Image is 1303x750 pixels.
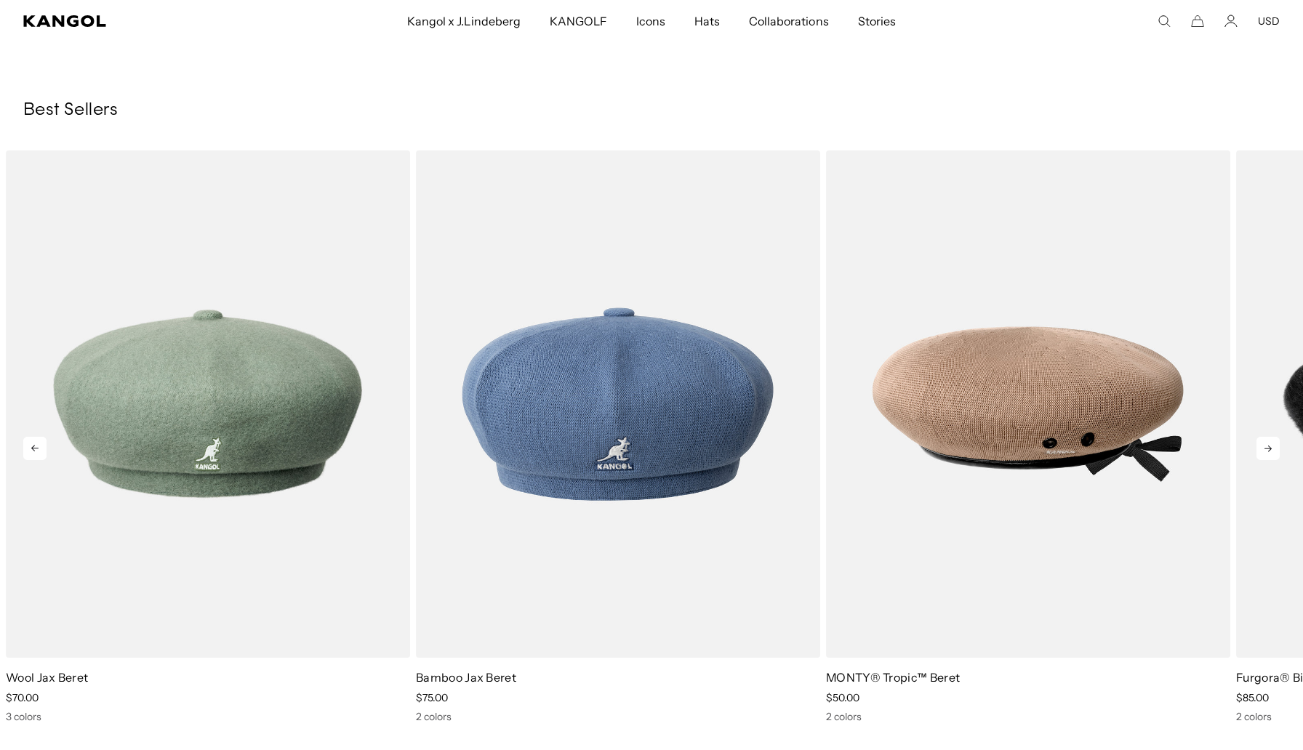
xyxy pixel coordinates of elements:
a: Account [1224,15,1238,28]
a: Kangol [23,15,270,27]
div: 2 of 7 [410,150,820,723]
button: Cart [1191,15,1204,28]
div: 2 colors [826,710,1230,723]
div: 3 of 7 [820,150,1230,723]
h3: Best Sellers [23,100,1280,121]
span: $85.00 [1236,691,1269,704]
span: $70.00 [6,691,39,704]
a: Bamboo Jax Beret [416,670,516,685]
img: MONTY® Tropic™ Beret [826,150,1230,658]
span: $50.00 [826,691,859,704]
button: USD [1258,15,1280,28]
div: 3 colors [6,710,410,723]
a: MONTY® Tropic™ Beret [826,670,960,685]
div: 2 colors [416,710,820,723]
img: Bamboo Jax Beret [416,150,820,658]
img: Wool Jax Beret [6,150,410,658]
a: Wool Jax Beret [6,670,88,685]
span: $75.00 [416,691,448,704]
summary: Search here [1158,15,1171,28]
